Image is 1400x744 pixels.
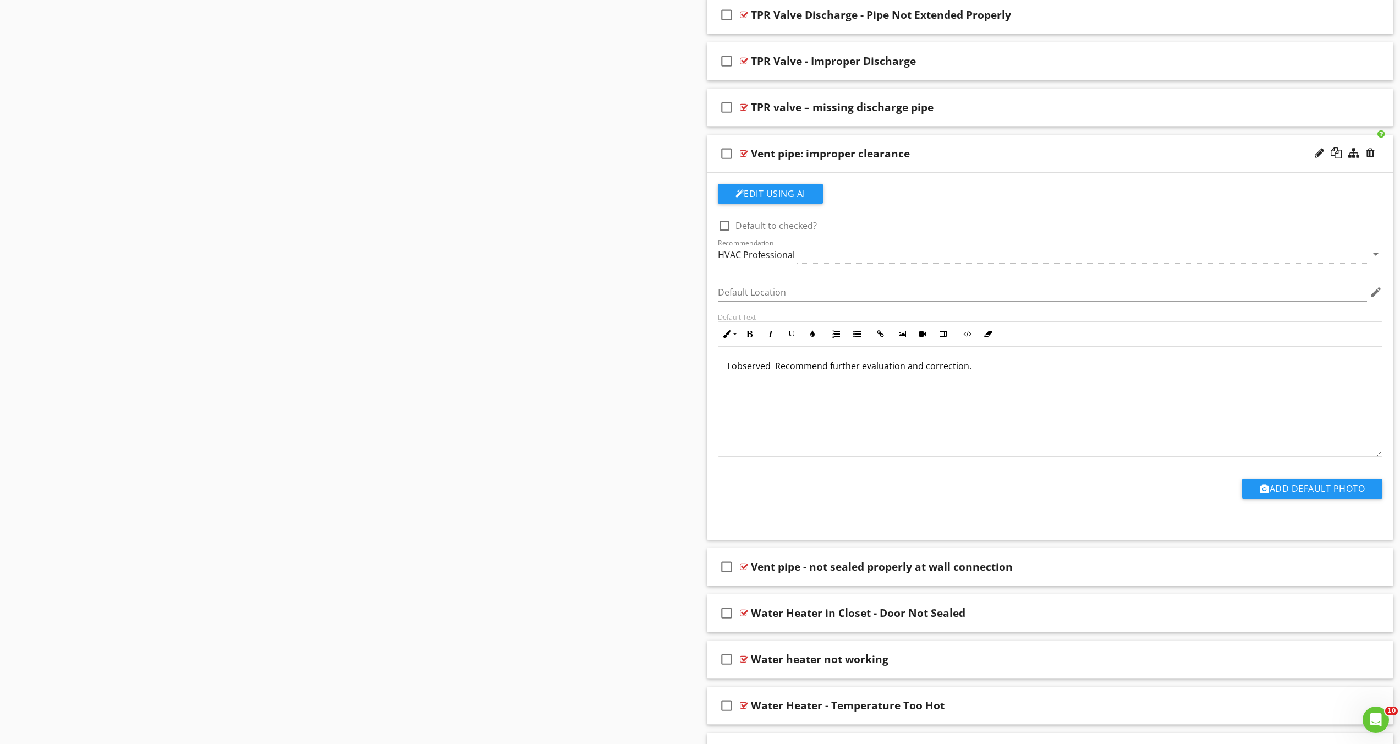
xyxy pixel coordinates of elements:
[781,324,802,344] button: Underline (⌘U)
[751,147,910,160] div: Vent pipe: improper clearance
[751,101,934,114] div: TPR valve – missing discharge pipe
[718,600,735,626] i: check_box_outline_blank
[1369,286,1382,299] i: edit
[739,324,760,344] button: Bold (⌘B)
[760,324,781,344] button: Italic (⌘I)
[891,324,912,344] button: Insert Image (⌘P)
[870,324,891,344] button: Insert Link (⌘K)
[751,560,1013,573] div: Vent pipe - not sealed properly at wall connection
[735,220,817,231] label: Default to checked?
[1369,248,1382,261] i: arrow_drop_down
[1385,707,1398,715] span: 10
[847,324,868,344] button: Unordered List
[718,646,735,672] i: check_box_outline_blank
[718,313,1383,321] div: Default Text
[751,606,965,620] div: Water Heater in Closet - Door Not Sealed
[978,324,998,344] button: Clear Formatting
[826,324,847,344] button: Ordered List
[751,54,916,68] div: TPR Valve - Improper Discharge
[957,324,978,344] button: Code View
[1242,479,1382,499] button: Add Default Photo
[751,699,945,712] div: Water Heater - Temperature Too Hot
[751,653,888,666] div: Water heater not working
[718,48,735,74] i: check_box_outline_blank
[751,8,1011,21] div: TPR Valve Discharge - Pipe Not Extended Properly
[718,324,739,344] button: Inline Style
[718,140,735,167] i: check_box_outline_blank
[933,324,954,344] button: Insert Table
[718,554,735,580] i: check_box_outline_blank
[718,94,735,121] i: check_box_outline_blank
[718,692,735,719] i: check_box_outline_blank
[802,324,823,344] button: Colors
[1363,707,1389,733] iframe: Intercom live chat
[718,250,795,260] div: HVAC Professional
[718,283,1368,302] input: Default Location
[718,184,823,204] button: Edit Using AI
[718,2,735,28] i: check_box_outline_blank
[727,359,1374,373] p: I observed Recommend further evaluation and correction.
